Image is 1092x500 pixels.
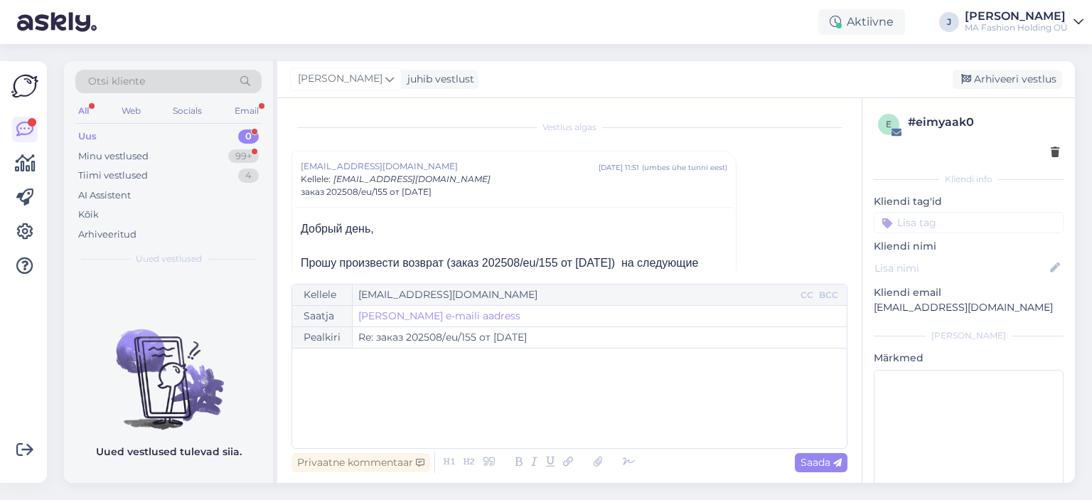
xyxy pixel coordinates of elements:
[874,285,1064,300] p: Kliendi email
[301,186,432,198] span: заказ 202508/eu/155 от [DATE]
[874,300,1064,315] p: [EMAIL_ADDRESS][DOMAIN_NAME]
[874,329,1064,342] div: [PERSON_NAME]
[291,453,430,472] div: Privaatne kommentaar
[238,169,259,183] div: 4
[353,327,847,348] input: Write subject here...
[301,160,599,173] span: [EMAIL_ADDRESS][DOMAIN_NAME]
[78,149,149,164] div: Minu vestlused
[232,102,262,120] div: Email
[96,445,242,459] p: Uued vestlused tulevad siia.
[78,188,131,203] div: AI Assistent
[64,304,273,432] img: No chats
[599,162,639,173] div: [DATE] 11:51
[816,289,841,302] div: BCC
[874,194,1064,209] p: Kliendi tag'id
[78,208,99,222] div: Kõik
[642,162,727,173] div: ( umbes ühe tunni eest )
[228,149,259,164] div: 99+
[874,239,1064,254] p: Kliendi nimi
[238,129,259,144] div: 0
[965,22,1068,33] div: MA Fashion Holding OÜ
[874,212,1064,233] input: Lisa tag
[291,121,847,134] div: Vestlus algas
[798,289,816,302] div: CC
[874,260,1047,276] input: Lisa nimi
[292,284,353,305] div: Kellele
[358,309,520,324] a: [PERSON_NAME] e-maili aadress
[78,129,97,144] div: Uus
[353,284,798,305] input: Recepient...
[801,456,842,469] span: Saada
[874,173,1064,186] div: Kliendi info
[170,102,205,120] div: Socials
[298,71,382,87] span: [PERSON_NAME]
[333,174,491,184] span: [EMAIL_ADDRESS][DOMAIN_NAME]
[78,228,136,242] div: Arhiveeritud
[88,74,145,89] span: Otsi kliente
[908,114,1059,131] div: # eimyaak0
[136,252,202,265] span: Uued vestlused
[818,9,905,35] div: Aktiivne
[965,11,1068,22] div: [PERSON_NAME]
[402,72,474,87] div: juhib vestlust
[301,223,698,286] span: Добрый день, Прошу произвести возврат (заказ 202508/eu/155 от [DATE]) на следующие банковские рек...
[965,11,1083,33] a: [PERSON_NAME]MA Fashion Holding OÜ
[953,70,1062,89] div: Arhiveeri vestlus
[886,119,892,129] span: e
[119,102,144,120] div: Web
[939,12,959,32] div: J
[874,351,1064,366] p: Märkmed
[75,102,92,120] div: All
[78,169,148,183] div: Tiimi vestlused
[292,306,353,326] div: Saatja
[301,174,331,184] span: Kellele :
[292,327,353,348] div: Pealkiri
[11,73,38,100] img: Askly Logo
